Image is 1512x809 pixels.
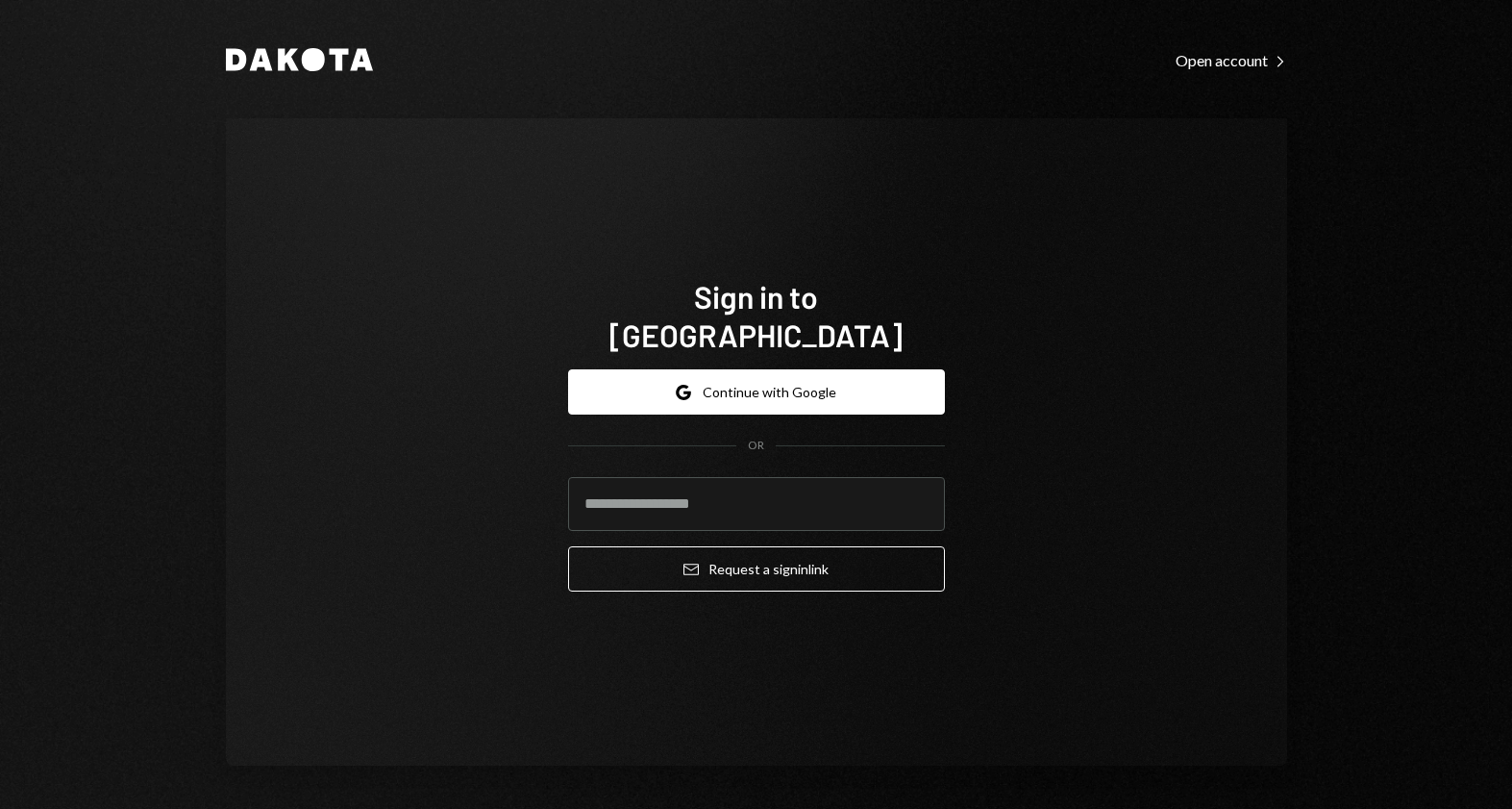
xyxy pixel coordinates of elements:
[568,369,945,415] button: Continue with Google
[748,438,764,454] div: OR
[1176,49,1287,70] a: Open account
[1176,51,1287,70] div: Open account
[568,546,945,592] button: Request a signinlink
[568,277,945,354] h1: Sign in to [GEOGRAPHIC_DATA]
